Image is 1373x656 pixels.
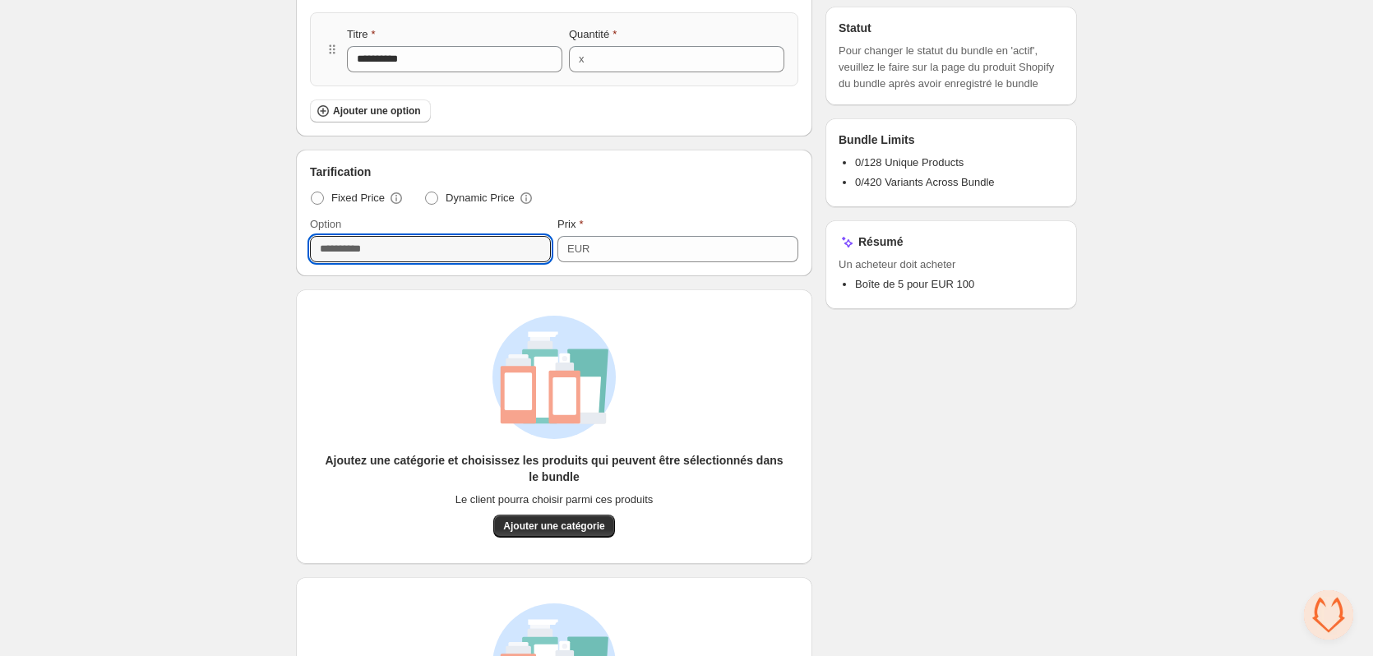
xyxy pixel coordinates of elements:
div: EUR [567,241,589,257]
div: x [579,51,585,67]
span: Dynamic Price [446,190,515,206]
span: 0/128 Unique Products [855,156,964,169]
label: Prix [557,216,583,233]
span: Le client pourra choisir parmi ces produits [455,492,654,508]
label: Titre [347,26,376,43]
label: Option [310,216,341,233]
span: Tarification [310,164,371,180]
span: Ajouter une catégorie [503,520,604,533]
label: Quantité [569,26,617,43]
h3: Ajoutez une catégorie et choisissez les produits qui peuvent être sélectionnés dans le bundle [322,452,786,485]
a: Ouvrir le chat [1304,590,1353,640]
button: Ajouter une catégorie [493,515,614,538]
h3: Statut [839,20,871,36]
h3: Résumé [858,233,903,250]
span: Un acheteur doit acheter [839,256,1064,273]
span: 0/420 Variants Across Bundle [855,176,995,188]
span: Ajouter une option [333,104,421,118]
span: Fixed Price [331,190,385,206]
h3: Bundle Limits [839,132,915,148]
span: Pour changer le statut du bundle en 'actif', veuillez le faire sur la page du produit Shopify du ... [839,43,1064,92]
button: Ajouter une option [310,99,431,122]
li: Boîte de 5 pour EUR 100 [855,276,1064,293]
